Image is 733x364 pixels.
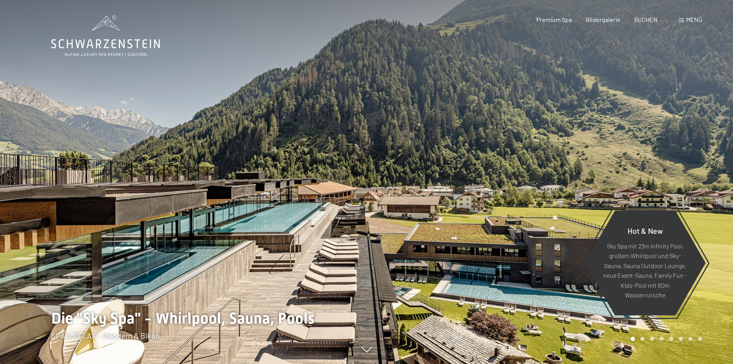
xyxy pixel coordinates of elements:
div: Carousel Page 1 (Current Slide) [631,337,635,341]
div: Carousel Page 3 [650,337,654,341]
div: Carousel Page 7 [688,337,693,341]
div: Carousel Page 6 [679,337,683,341]
div: Carousel Page 8 [698,337,702,341]
span: Menü [686,16,702,23]
a: Bildergalerie [586,16,621,23]
div: Carousel Page 5 [669,337,673,341]
span: Hot & New [628,226,663,235]
div: Carousel Page 2 [640,337,645,341]
p: Sky Spa mit 23m Infinity Pool, großem Whirlpool und Sky-Sauna, Sauna Outdoor Lounge, neue Event-S... [603,241,687,300]
div: Carousel Page 4 [660,337,664,341]
a: BUCHEN [634,16,658,23]
a: Hot & New Sky Spa mit 23m Infinity Pool, großem Whirlpool und Sky-Sauna, Sauna Outdoor Lounge, ne... [584,210,706,316]
div: Carousel Pagination [628,337,702,341]
a: Premium Spa [536,16,572,23]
